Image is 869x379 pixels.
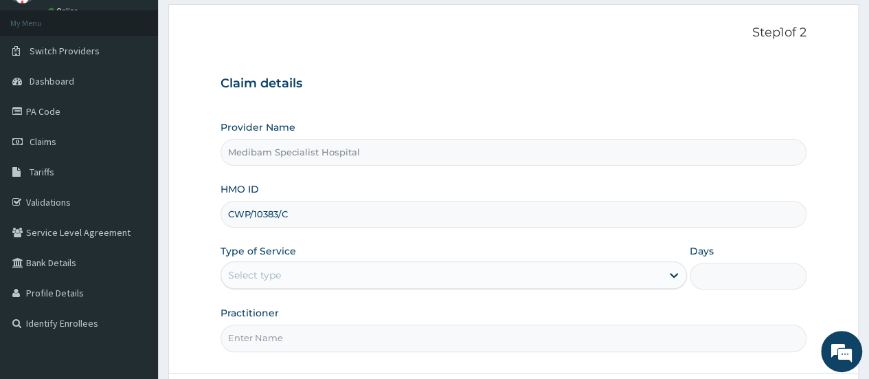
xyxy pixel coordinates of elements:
[30,45,100,57] span: Switch Providers
[690,244,714,258] label: Days
[30,75,74,87] span: Dashboard
[30,166,54,178] span: Tariffs
[221,201,806,228] input: Enter HMO ID
[221,76,806,91] h3: Claim details
[221,306,279,320] label: Practitioner
[7,241,262,290] textarea: Type your message and hit 'Enter'
[221,325,806,351] input: Enter Name
[25,69,56,103] img: d_794563401_company_1708531726252_794563401
[221,182,259,196] label: HMO ID
[225,7,258,40] div: Minimize live chat window
[228,268,281,282] div: Select type
[221,120,295,134] label: Provider Name
[221,25,806,41] p: Step 1 of 2
[221,244,296,258] label: Type of Service
[80,106,190,245] span: We're online!
[71,77,231,95] div: Chat with us now
[48,6,81,16] a: Online
[30,136,56,148] span: Claims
